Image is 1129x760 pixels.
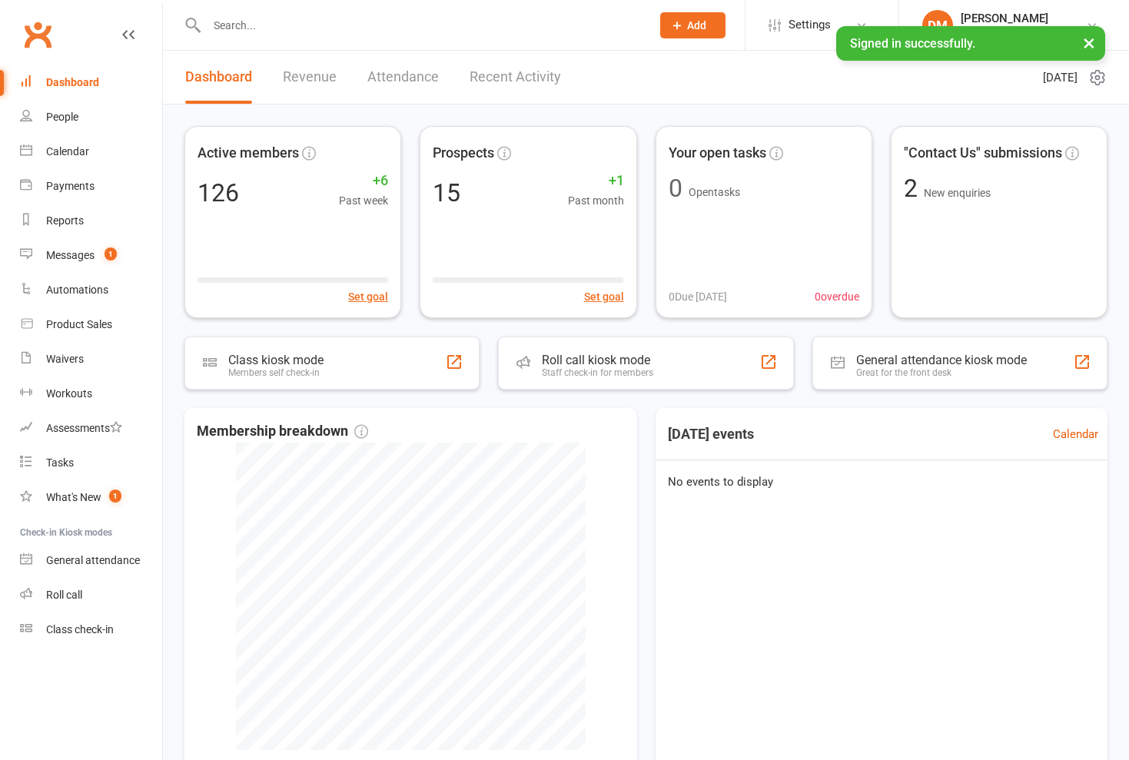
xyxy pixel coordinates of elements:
[470,51,561,104] a: Recent Activity
[46,456,74,469] div: Tasks
[904,142,1062,164] span: "Contact Us" submissions
[789,8,831,42] span: Settings
[367,51,439,104] a: Attendance
[687,19,706,32] span: Add
[348,288,388,305] button: Set goal
[961,12,1048,25] div: [PERSON_NAME]
[20,238,162,273] a: Messages 1
[815,288,859,305] span: 0 overdue
[46,422,122,434] div: Assessments
[46,491,101,503] div: What's New
[669,142,766,164] span: Your open tasks
[542,367,653,378] div: Staff check-in for members
[20,100,162,134] a: People
[283,51,337,104] a: Revenue
[20,273,162,307] a: Automations
[856,367,1027,378] div: Great for the front desk
[924,187,991,199] span: New enquiries
[202,15,640,36] input: Search...
[46,111,78,123] div: People
[20,65,162,100] a: Dashboard
[922,10,953,41] div: DM
[20,342,162,377] a: Waivers
[198,181,239,205] div: 126
[433,142,494,164] span: Prospects
[46,589,82,601] div: Roll call
[660,12,726,38] button: Add
[46,214,84,227] div: Reports
[20,204,162,238] a: Reports
[649,460,1114,503] div: No events to display
[856,353,1027,367] div: General attendance kiosk mode
[20,307,162,342] a: Product Sales
[689,186,740,198] span: Open tasks
[542,353,653,367] div: Roll call kiosk mode
[46,76,99,88] div: Dashboard
[228,353,324,367] div: Class kiosk mode
[20,411,162,446] a: Assessments
[850,36,975,51] span: Signed in successfully.
[961,25,1048,39] div: ZenSport
[904,174,924,203] span: 2
[105,247,117,261] span: 1
[568,170,624,192] span: +1
[18,15,57,54] a: Clubworx
[46,249,95,261] div: Messages
[656,420,766,448] h3: [DATE] events
[669,176,682,201] div: 0
[46,623,114,636] div: Class check-in
[20,377,162,411] a: Workouts
[109,490,121,503] span: 1
[20,578,162,612] a: Roll call
[1053,425,1098,443] a: Calendar
[339,170,388,192] span: +6
[46,318,112,330] div: Product Sales
[20,446,162,480] a: Tasks
[197,420,368,443] span: Membership breakdown
[433,181,460,205] div: 15
[1043,68,1078,87] span: [DATE]
[228,367,324,378] div: Members self check-in
[185,51,252,104] a: Dashboard
[339,192,388,209] span: Past week
[46,554,140,566] div: General attendance
[669,288,727,305] span: 0 Due [DATE]
[20,612,162,647] a: Class kiosk mode
[568,192,624,209] span: Past month
[20,543,162,578] a: General attendance kiosk mode
[46,387,92,400] div: Workouts
[584,288,624,305] button: Set goal
[1075,26,1103,59] button: ×
[20,169,162,204] a: Payments
[20,134,162,169] a: Calendar
[20,480,162,515] a: What's New1
[198,142,299,164] span: Active members
[46,145,89,158] div: Calendar
[46,353,84,365] div: Waivers
[46,180,95,192] div: Payments
[46,284,108,296] div: Automations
